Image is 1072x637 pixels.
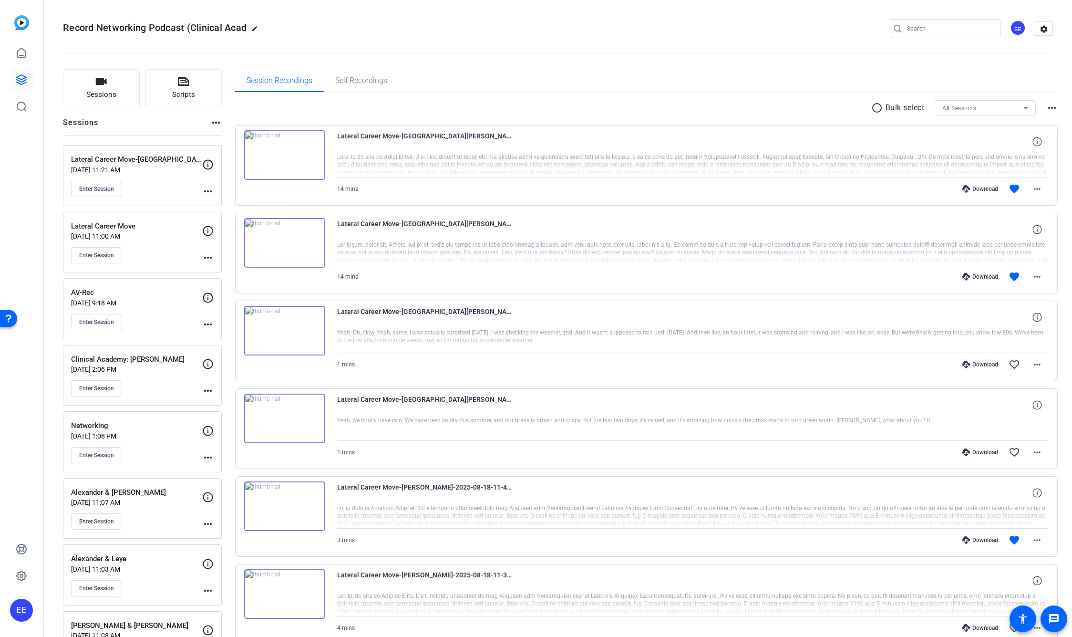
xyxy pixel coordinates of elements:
[71,620,202,631] p: [PERSON_NAME] & [PERSON_NAME]
[1009,183,1020,195] mat-icon: favorite
[942,105,976,112] span: All Sessions
[958,536,1003,544] div: Download
[886,102,925,114] p: Bulk select
[337,394,514,417] span: Lateral Career Move-[GEOGRAPHIC_DATA][PERSON_NAME]-2025-08-20-11-42-45-011-0
[1031,359,1043,370] mat-icon: more_horiz
[958,449,1003,456] div: Download
[337,186,358,192] span: 14 mins
[337,130,514,153] span: Lateral Career Move-[GEOGRAPHIC_DATA][PERSON_NAME][GEOGRAPHIC_DATA]-2025-08-20-11-48-17-694-1
[14,15,29,30] img: blue-gradient.svg
[172,89,195,100] span: Scripts
[1017,613,1029,625] mat-icon: accessibility
[202,452,214,463] mat-icon: more_horiz
[958,273,1003,281] div: Download
[337,625,355,631] span: 4 mins
[335,77,387,84] span: Self Recordings
[79,318,114,326] span: Enter Session
[1009,534,1020,546] mat-icon: favorite
[1010,20,1026,36] div: EE
[145,69,222,107] button: Scripts
[1031,534,1043,546] mat-icon: more_horiz
[71,354,202,365] p: Clinical Academy: [PERSON_NAME]
[244,218,325,268] img: thumb-nail
[244,306,325,355] img: thumb-nail
[202,385,214,397] mat-icon: more_horiz
[244,569,325,619] img: thumb-nail
[79,451,114,459] span: Enter Session
[210,117,222,128] mat-icon: more_horiz
[79,585,114,592] span: Enter Session
[1010,20,1027,37] ngx-avatar: Elvis Evans
[907,23,993,34] input: Search
[79,251,114,259] span: Enter Session
[71,513,122,530] button: Enter Session
[71,221,202,232] p: Lateral Career Move
[1031,447,1043,458] mat-icon: more_horiz
[71,232,202,240] p: [DATE] 11:00 AM
[71,166,202,174] p: [DATE] 11:21 AM
[202,252,214,263] mat-icon: more_horiz
[958,361,1003,368] div: Download
[1009,271,1020,282] mat-icon: favorite
[1031,271,1043,282] mat-icon: more_horiz
[63,69,140,107] button: Sessions
[1009,359,1020,370] mat-icon: favorite_border
[71,247,122,263] button: Enter Session
[86,89,116,100] span: Sessions
[337,481,514,504] span: Lateral Career Move-[PERSON_NAME]-2025-08-18-11-48-24-376-2
[337,306,514,329] span: Lateral Career Move-[GEOGRAPHIC_DATA][PERSON_NAME][GEOGRAPHIC_DATA]-2025-08-20-11-42-45-011-1
[71,580,122,596] button: Enter Session
[202,186,214,197] mat-icon: more_horiz
[958,185,1003,193] div: Download
[1048,613,1060,625] mat-icon: message
[1031,183,1043,195] mat-icon: more_horiz
[1009,447,1020,458] mat-icon: favorite_border
[71,380,122,397] button: Enter Session
[71,487,202,498] p: Alexander & [PERSON_NAME]
[1009,622,1020,634] mat-icon: favorite_border
[1031,622,1043,634] mat-icon: more_horiz
[71,565,202,573] p: [DATE] 11:03 AM
[251,25,263,37] mat-icon: edit
[63,22,247,33] span: Record Networking Podcast (Clinical Acad
[71,420,202,431] p: Networking
[71,314,122,330] button: Enter Session
[71,432,202,440] p: [DATE] 1:08 PM
[71,287,202,298] p: AV-Rec
[337,273,358,280] span: 14 mins
[71,553,202,564] p: Alexander & Leye
[244,481,325,531] img: thumb-nail
[71,154,202,165] p: Lateral Career Move-[GEOGRAPHIC_DATA]
[244,130,325,180] img: thumb-nail
[71,499,202,506] p: [DATE] 11:07 AM
[10,599,33,622] div: EE
[337,449,355,456] span: 1 mins
[337,218,514,241] span: Lateral Career Move-[GEOGRAPHIC_DATA][PERSON_NAME]-2025-08-20-11-48-17-694-0
[337,537,355,543] span: 3 mins
[71,299,202,307] p: [DATE] 9:18 AM
[71,181,122,197] button: Enter Session
[871,102,886,114] mat-icon: radio_button_unchecked
[337,361,355,368] span: 1 mins
[958,624,1003,632] div: Download
[79,518,114,525] span: Enter Session
[202,585,214,596] mat-icon: more_horiz
[79,185,114,193] span: Enter Session
[244,394,325,443] img: thumb-nail
[1046,102,1058,114] mat-icon: more_horiz
[79,385,114,392] span: Enter Session
[202,518,214,530] mat-icon: more_horiz
[202,319,214,330] mat-icon: more_horiz
[247,77,312,84] span: Session Recordings
[1034,22,1053,36] mat-icon: settings
[63,117,99,135] h2: Sessions
[71,447,122,463] button: Enter Session
[337,569,514,592] span: Lateral Career Move-[PERSON_NAME]-2025-08-18-11-36-38-414-1
[71,365,202,373] p: [DATE] 2:06 PM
